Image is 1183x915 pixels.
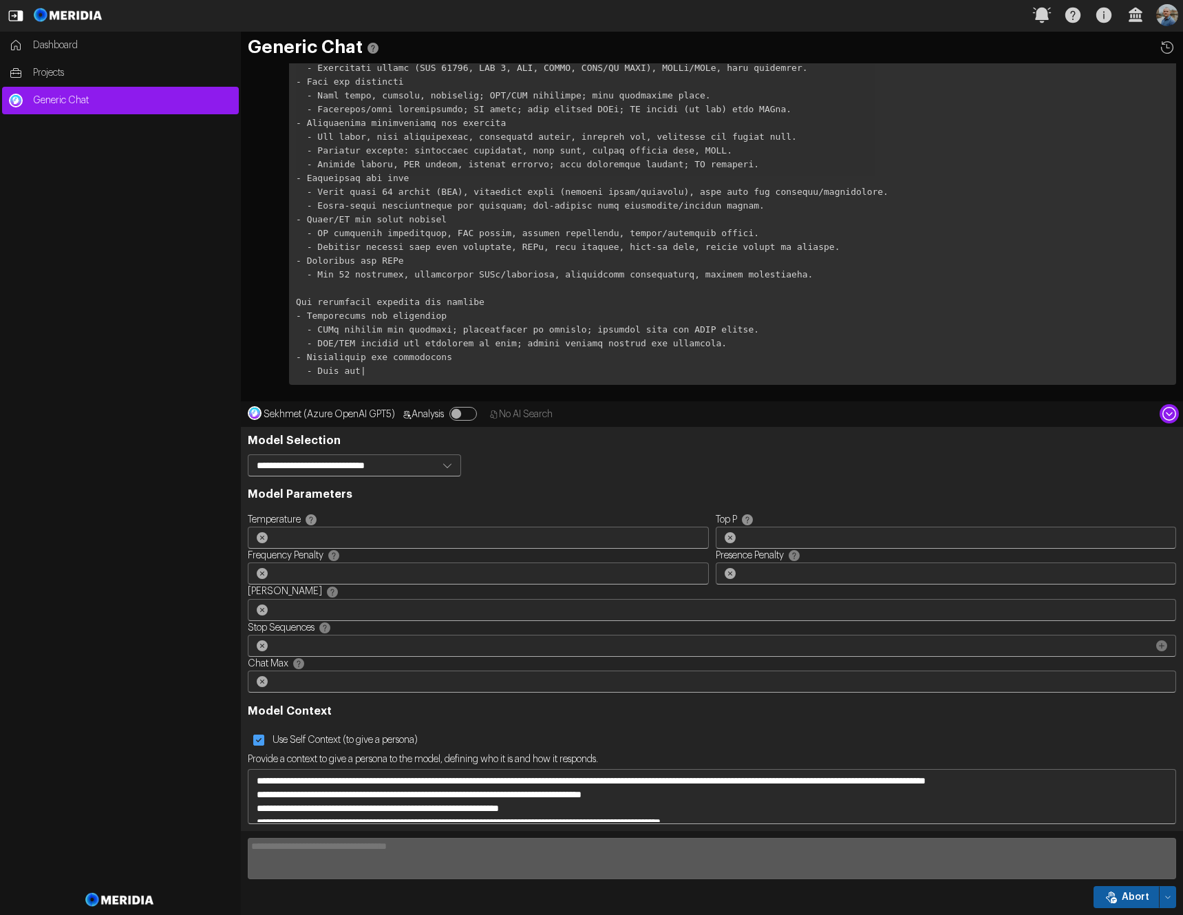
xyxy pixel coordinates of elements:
img: Sekhmet (Azure OpenAI GPT5) [248,406,262,420]
button: Abort [1160,886,1176,908]
label: Use Self Context (to give a persona) [270,728,423,753]
img: Generic Chat [9,94,23,107]
label: Chat Max [248,657,1176,671]
svg: Analysis [402,410,412,419]
svg: 1 - 15: The maximum number of historic chat to include, comprising of a question and answer order... [292,657,306,671]
svg: 0.0 - 2.0: Reduce the chance of repeating any token that has appeared in the text at all so far. ... [787,549,801,562]
span: Analysis [412,410,444,419]
h3: Model Selection [248,434,1176,448]
svg: 0.0 - 2.0: Reduce the chance of repeating a token proportionally based on how often it has appear... [327,549,341,562]
h3: Model Context [248,704,1176,718]
label: [PERSON_NAME] [248,585,1176,598]
img: Meridia Logo [83,885,157,915]
a: Dashboard [2,32,239,59]
span: Generic Chat [33,94,232,107]
span: No AI Search [499,410,553,419]
svg: Max 4: Make the model end its response at a desired point. The model response will end before the... [318,621,332,635]
h1: Generic Chat [248,39,1176,56]
span: Abort [1122,890,1149,904]
label: Stop Sequences [248,621,1176,635]
svg: 8192 Max: Set a limit on the number of tokens per model response. The API supports a maximum of 8... [326,585,339,599]
span: Sekhmet (Azure OpenAI GPT5) [264,410,395,419]
a: Generic ChatGeneric Chat [2,87,239,114]
button: Abort [1094,886,1160,908]
img: Profile Icon [1156,4,1178,26]
label: Presence Penalty [716,549,1177,562]
span: Dashboard [33,39,232,52]
svg: No AI Search [489,410,499,419]
label: Top P [716,513,1177,527]
label: Temperature [248,513,709,527]
span: Projects [33,66,232,80]
label: Frequency Penalty [248,549,709,562]
label: Provide a context to give a persona to the model, defining who it is and how it responds. [248,751,1176,768]
h3: Model Parameters [248,487,1176,501]
a: Projects [2,59,239,87]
